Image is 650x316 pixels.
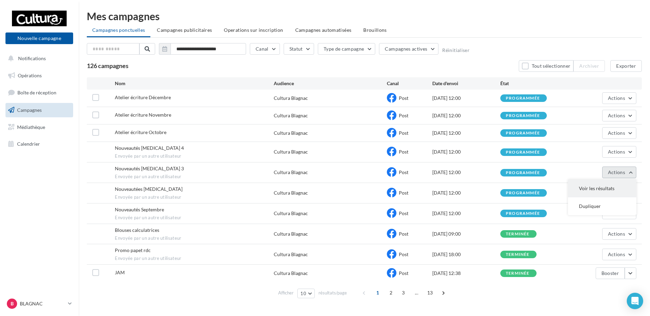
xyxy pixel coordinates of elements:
[115,174,273,180] span: Envoyée par un autre utilisateur
[608,113,625,118] span: Actions
[274,112,308,119] div: Cultura Blagnac
[224,27,283,33] span: Operations sur inscription
[4,103,75,117] a: Campagnes
[398,287,409,298] span: 3
[399,231,408,237] span: Post
[432,148,500,155] div: [DATE] 12:00
[274,210,308,217] div: Cultura Blagnac
[432,130,500,136] div: [DATE] 12:00
[17,90,56,95] span: Boîte de réception
[519,60,573,72] button: Tout sélectionner
[432,251,500,258] div: [DATE] 18:00
[115,94,171,100] span: Atelier écriture Décembre
[115,145,184,151] span: Nouveautés PCE 4
[274,189,308,196] div: Cultura Blagnac
[274,251,308,258] div: Cultura Blagnac
[363,27,387,33] span: Brouillons
[274,169,308,176] div: Cultura Blagnac
[399,251,408,257] span: Post
[602,228,636,240] button: Actions
[17,141,40,147] span: Calendrier
[115,269,125,275] span: JAM
[432,189,500,196] div: [DATE] 12:00
[399,113,408,118] span: Post
[4,120,75,134] a: Médiathèque
[506,211,540,216] div: programmée
[608,231,625,237] span: Actions
[5,297,73,310] a: B BLAGNAC
[596,267,625,279] button: Booster
[608,95,625,101] span: Actions
[115,207,164,212] span: Nouveautés Septembre
[274,148,308,155] div: Cultura Blagnac
[424,287,436,298] span: 13
[115,112,171,118] span: Atelier écriture Novembre
[17,107,42,113] span: Campagnes
[87,11,642,21] div: Mes campagnes
[274,80,387,87] div: Audience
[115,194,273,200] span: Envoyée par un autre utilisateur
[4,85,75,100] a: Boîte de réception
[115,215,273,221] span: Envoyée par un autre utilisateur
[432,231,500,237] div: [DATE] 09:00
[432,210,500,217] div: [DATE] 12:00
[432,169,500,176] div: [DATE] 12:00
[18,73,42,78] span: Opérations
[18,55,46,61] span: Notifications
[399,190,408,196] span: Post
[115,129,166,135] span: Atelier écriture Octobre
[411,287,422,298] span: ...
[602,146,636,158] button: Actions
[399,270,408,276] span: Post
[568,180,636,197] button: Voir les résultats
[506,252,530,257] div: terminée
[379,43,438,55] button: Campagnes actives
[399,169,408,175] span: Post
[4,137,75,151] a: Calendrier
[506,232,530,236] div: terminée
[602,249,636,260] button: Actions
[115,166,184,171] span: Nouveautés PCE 3
[608,130,625,136] span: Actions
[399,130,408,136] span: Post
[17,124,45,130] span: Médiathèque
[284,43,314,55] button: Statut
[573,60,605,72] button: Archiver
[568,197,636,215] button: Dupliquer
[5,32,73,44] button: Nouvelle campagne
[319,290,347,296] span: résultats/page
[250,43,280,55] button: Canal
[432,95,500,102] div: [DATE] 12:00
[115,255,273,262] span: Envoyée par un autre utilisateur
[432,270,500,277] div: [DATE] 12:38
[610,60,642,72] button: Exporter
[372,287,383,298] span: 1
[157,27,212,33] span: Campagnes publicitaires
[602,167,636,178] button: Actions
[115,227,159,233] span: Blouses calculatrices
[500,80,568,87] div: État
[399,95,408,101] span: Post
[274,270,308,277] div: Cultura Blagnac
[602,110,636,121] button: Actions
[385,287,396,298] span: 2
[115,153,273,159] span: Envoyée par un autre utilisateur
[274,130,308,136] div: Cultura Blagnac
[506,150,540,155] div: programmée
[602,127,636,139] button: Actions
[506,96,540,101] div: programmée
[506,131,540,135] div: programmée
[442,48,470,53] button: Réinitialiser
[115,247,151,253] span: Promo papet rdc
[608,169,625,175] span: Actions
[20,300,65,307] p: BLAGNAC
[115,235,273,241] span: Envoyée par un autre utilisateur
[432,112,500,119] div: [DATE] 12:00
[11,300,14,307] span: B
[387,80,432,87] div: Canal
[300,291,306,296] span: 10
[608,149,625,155] span: Actions
[627,293,643,309] div: Open Intercom Messenger
[278,290,294,296] span: Afficher
[4,51,72,66] button: Notifications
